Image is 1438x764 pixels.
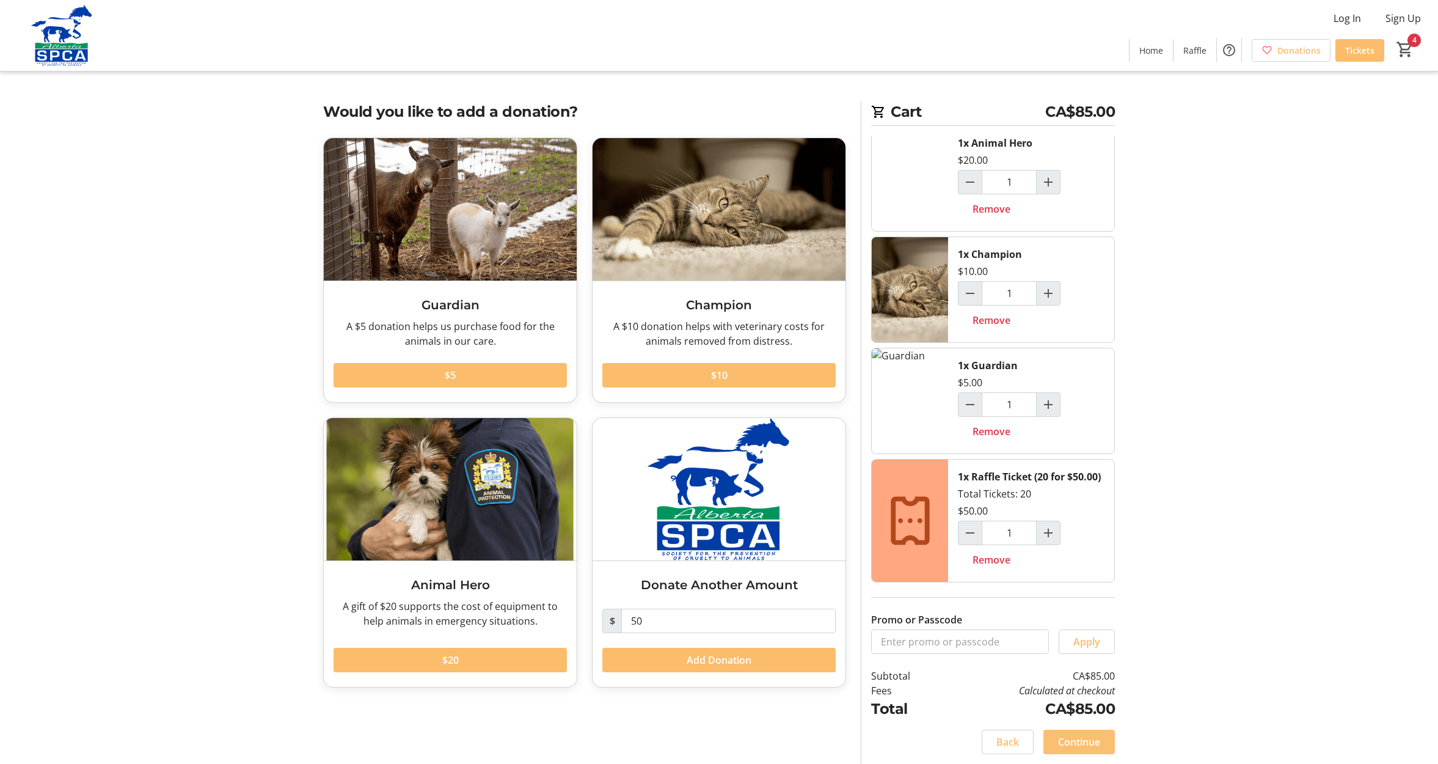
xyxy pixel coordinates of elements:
input: Animal Hero Quantity [982,170,1037,194]
h3: Guardian [334,296,567,314]
button: Sign Up [1376,9,1431,28]
span: Remove [973,553,1010,567]
img: Animal Hero [324,418,577,560]
span: Log In [1334,11,1361,26]
button: $20 [334,648,567,672]
div: $5.00 [958,375,982,390]
span: Apply [1073,634,1100,649]
div: A $10 donation helps with veterinary costs for animals removed from distress. [602,319,836,348]
input: Raffle Ticket (20 for $50.00) Quantity [982,521,1037,545]
span: Add Donation [687,653,751,667]
label: Promo or Passcode [871,612,962,627]
button: Back [982,730,1034,754]
div: 1x Raffle Ticket (20 for $50.00) [958,469,1101,484]
button: Remove [958,308,1025,332]
h3: Donate Another Amount [602,576,836,594]
span: Back [996,735,1019,749]
button: Decrement by one [958,521,982,545]
span: $ [602,609,622,633]
button: Increment by one [1037,521,1060,545]
button: Decrement by one [958,393,982,416]
span: Home [1139,44,1163,57]
span: Raffle [1183,44,1206,57]
button: Log In [1324,9,1371,28]
td: CA$85.00 [942,669,1115,683]
input: Guardian Quantity [982,392,1037,417]
a: Home [1130,39,1173,62]
button: $10 [602,363,836,388]
h3: Animal Hero [334,576,567,594]
button: Increment by one [1037,171,1060,194]
div: $10.00 [958,264,988,279]
button: Apply [1059,630,1115,654]
button: Decrement by one [958,282,982,305]
td: Fees [871,683,942,698]
div: $20.00 [958,153,988,167]
img: Guardian [324,138,577,281]
button: Remove [958,419,1025,444]
span: Remove [973,202,1010,216]
div: A $5 donation helps us purchase food for the animals in our care. [334,319,567,348]
button: Continue [1043,730,1115,754]
button: Cart [1394,39,1416,61]
span: CA$85.00 [1045,101,1115,123]
button: $5 [334,363,567,388]
img: Animal Hero [872,126,948,231]
a: Tickets [1335,39,1384,62]
span: Remove [973,313,1010,328]
button: Help [1217,38,1241,62]
h2: Would you like to add a donation? [323,101,846,123]
input: Enter promo or passcode [871,630,1049,654]
span: Continue [1058,735,1100,749]
div: A gift of $20 supports the cost of equipment to help animals in emergency situations. [334,599,567,628]
span: Tickets [1345,44,1374,57]
td: Total [871,698,942,720]
div: $50.00 [958,504,988,518]
span: Sign Up [1385,11,1421,26]
img: Donate Another Amount [593,418,845,560]
button: Decrement by one [958,171,982,194]
button: Remove [958,548,1025,572]
img: Champion [593,138,845,281]
button: Increment by one [1037,393,1060,416]
a: Donations [1252,39,1330,62]
a: Raffle [1173,39,1216,62]
button: Increment by one [1037,282,1060,305]
div: 1x Champion [958,247,1022,262]
span: $10 [711,368,728,383]
span: $5 [445,368,456,383]
img: Champion [872,237,948,342]
img: Alberta SPCA's Logo [7,5,116,66]
h3: Champion [602,296,836,314]
span: Donations [1277,44,1321,57]
div: 1x Guardian [958,358,1018,373]
td: Subtotal [871,669,942,683]
td: CA$85.00 [942,698,1115,720]
h2: Cart [871,101,1115,126]
img: Guardian [872,348,948,454]
div: Total Tickets: 20 [948,460,1114,582]
input: Donation Amount [621,609,836,633]
span: Remove [973,424,1010,439]
div: 1x Animal Hero [958,136,1032,150]
button: Add Donation [602,648,836,672]
input: Champion Quantity [982,281,1037,306]
span: $20 [442,653,459,667]
td: Calculated at checkout [942,683,1115,698]
button: Remove [958,197,1025,221]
